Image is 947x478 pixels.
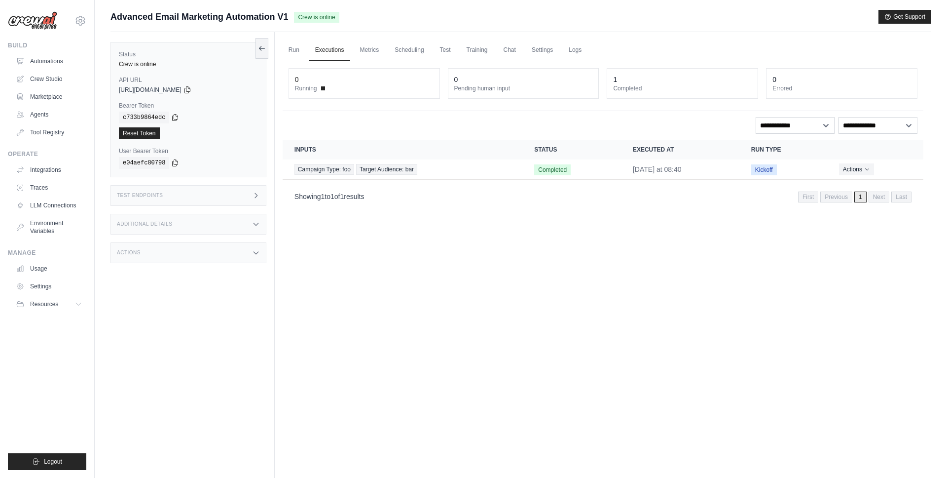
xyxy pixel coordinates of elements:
[854,192,867,202] span: 1
[613,75,617,84] div: 1
[772,84,911,92] dt: Errored
[12,261,86,277] a: Usage
[283,140,522,159] th: Inputs
[354,40,385,61] a: Metrics
[294,12,339,23] span: Crew is online
[12,162,86,178] a: Integrations
[119,157,169,169] code: e04aefc80798
[294,164,510,175] a: View execution details for Campaign Type
[119,127,160,139] a: Reset Token
[119,86,182,94] span: [URL][DOMAIN_NAME]
[117,221,172,227] h3: Additional Details
[613,84,752,92] dt: Completed
[389,40,430,61] a: Scheduling
[110,10,288,24] span: Advanced Email Marketing Automation V1
[12,296,86,312] button: Resources
[295,75,299,84] div: 0
[119,60,258,68] div: Crew is online
[117,193,163,199] h3: Test Endpoints
[461,40,494,61] a: Training
[44,458,62,466] span: Logout
[498,40,522,61] a: Chat
[30,300,58,308] span: Resources
[8,41,86,49] div: Build
[330,193,334,200] span: 1
[8,11,57,30] img: Logo
[12,198,86,213] a: LLM Connections
[839,163,874,175] button: Actions for execution
[12,215,86,239] a: Environment Variables
[283,40,305,61] a: Run
[12,107,86,122] a: Agents
[820,192,852,202] span: Previous
[119,112,169,123] code: c733b9864edc
[878,10,931,24] button: Get Support
[309,40,350,61] a: Executions
[739,140,827,159] th: Run Type
[751,164,777,175] span: Kickoff
[798,192,911,202] nav: Pagination
[12,279,86,294] a: Settings
[294,192,364,201] p: Showing to of results
[119,50,258,58] label: Status
[340,193,344,200] span: 1
[454,84,593,92] dt: Pending human input
[891,192,911,202] span: Last
[526,40,559,61] a: Settings
[321,193,325,200] span: 1
[454,75,458,84] div: 0
[534,164,571,175] span: Completed
[8,453,86,470] button: Logout
[563,40,587,61] a: Logs
[283,184,923,209] nav: Pagination
[295,84,317,92] span: Running
[772,75,776,84] div: 0
[117,250,141,256] h3: Actions
[12,89,86,105] a: Marketplace
[633,165,682,173] time: September 17, 2025 at 08:40 BST
[8,150,86,158] div: Operate
[119,147,258,155] label: User Bearer Token
[434,40,457,61] a: Test
[12,53,86,69] a: Automations
[869,192,890,202] span: Next
[798,192,818,202] span: First
[12,71,86,87] a: Crew Studio
[522,140,621,159] th: Status
[283,140,923,209] section: Crew executions table
[12,124,86,140] a: Tool Registry
[119,102,258,110] label: Bearer Token
[356,164,417,175] span: Target Audience: bar
[621,140,739,159] th: Executed at
[12,180,86,196] a: Traces
[294,164,354,175] span: Campaign Type: foo
[119,76,258,84] label: API URL
[8,249,86,257] div: Manage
